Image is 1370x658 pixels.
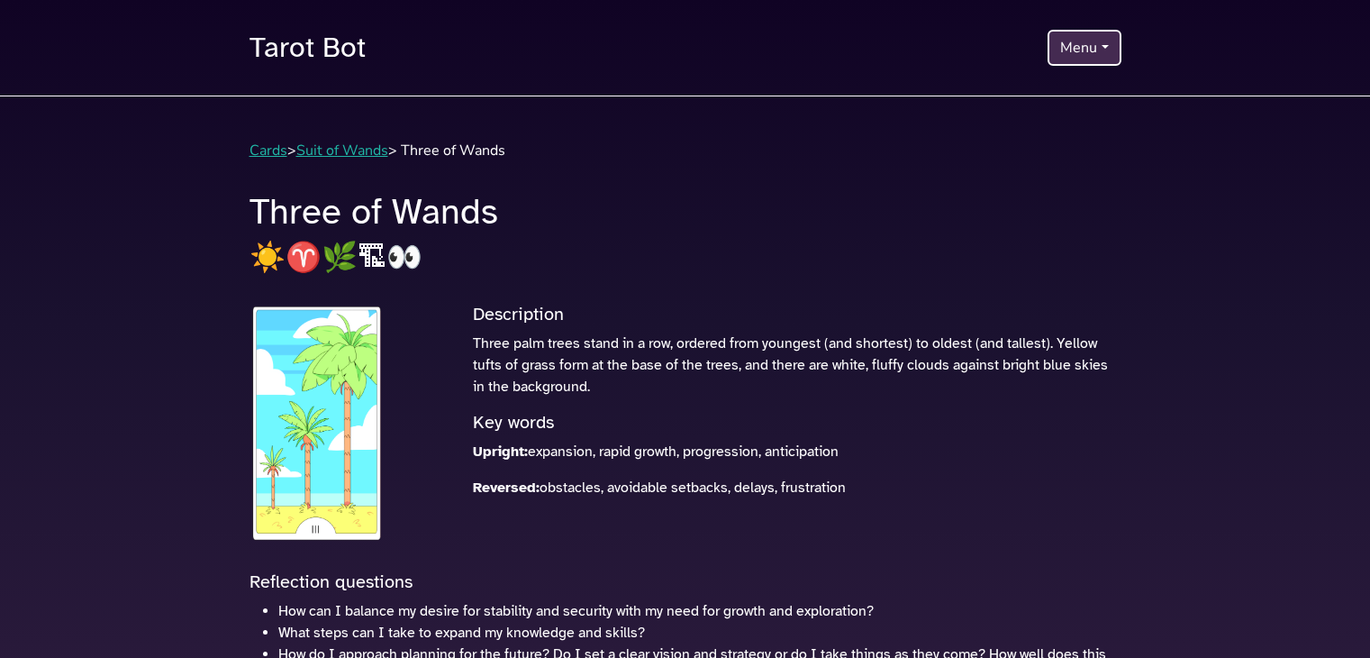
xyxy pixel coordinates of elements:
div: > > Three of Wands [239,140,1132,161]
p: Three palm trees stand in a row, ordered from youngest (and shortest) to oldest (and tallest). Ye... [473,333,1121,398]
p: obstacles, avoidable setbacks, delays, frustration [473,477,1121,498]
h2: ☀️♈🌿🏗👀 [250,241,1121,275]
a: Tarot Bot [250,22,366,74]
img: aX685dh.png [250,304,385,543]
h3: Description [473,304,1121,325]
span: Reversed: [473,479,540,497]
a: Suit of Wands [296,141,388,160]
h1: Three of Wands [250,190,1121,233]
button: Menu [1048,30,1120,66]
span: Upright: [473,443,528,461]
h3: Reflection questions [250,571,1121,593]
li: What steps can I take to expand my knowledge and skills? [278,622,1121,644]
a: Cards [250,141,287,160]
p: expansion, rapid growth, progression, anticipation [473,441,1121,462]
li: How can I balance my desire for stability and security with my need for growth and exploration? [278,600,1121,622]
h3: Key words [473,412,1121,434]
